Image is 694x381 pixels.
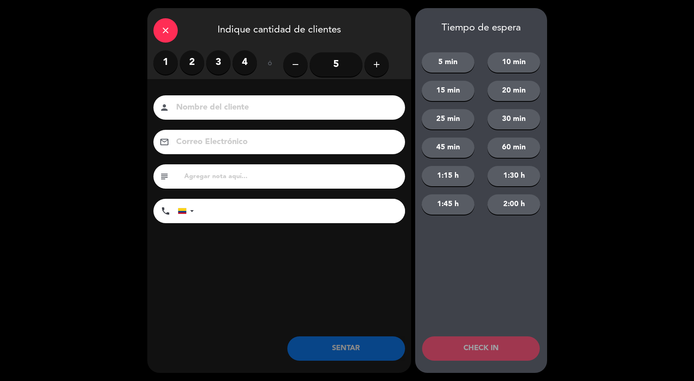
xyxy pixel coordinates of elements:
button: 15 min [422,81,474,101]
button: 30 min [487,109,540,129]
i: person [159,103,169,112]
button: remove [283,52,308,77]
label: 3 [206,50,231,75]
button: 20 min [487,81,540,101]
i: subject [159,172,169,181]
button: 1:45 h [422,194,474,215]
button: 1:15 h [422,166,474,186]
button: 5 min [422,52,474,73]
button: 45 min [422,138,474,158]
i: close [161,26,170,35]
button: 60 min [487,138,540,158]
label: 2 [180,50,204,75]
button: SENTAR [287,336,405,361]
i: remove [291,60,300,69]
label: 1 [153,50,178,75]
button: 2:00 h [487,194,540,215]
button: 25 min [422,109,474,129]
label: 4 [233,50,257,75]
input: Correo Electrónico [175,135,394,149]
button: 10 min [487,52,540,73]
i: email [159,137,169,147]
button: 1:30 h [487,166,540,186]
button: add [364,52,389,77]
div: Tiempo de espera [415,22,547,34]
input: Agregar nota aquí... [183,171,399,182]
div: ó [257,50,283,79]
div: Indique cantidad de clientes [147,8,411,50]
i: add [372,60,381,69]
div: Colombia: +57 [178,199,197,223]
input: Nombre del cliente [175,101,394,115]
button: CHECK IN [422,336,540,361]
i: phone [161,206,170,216]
